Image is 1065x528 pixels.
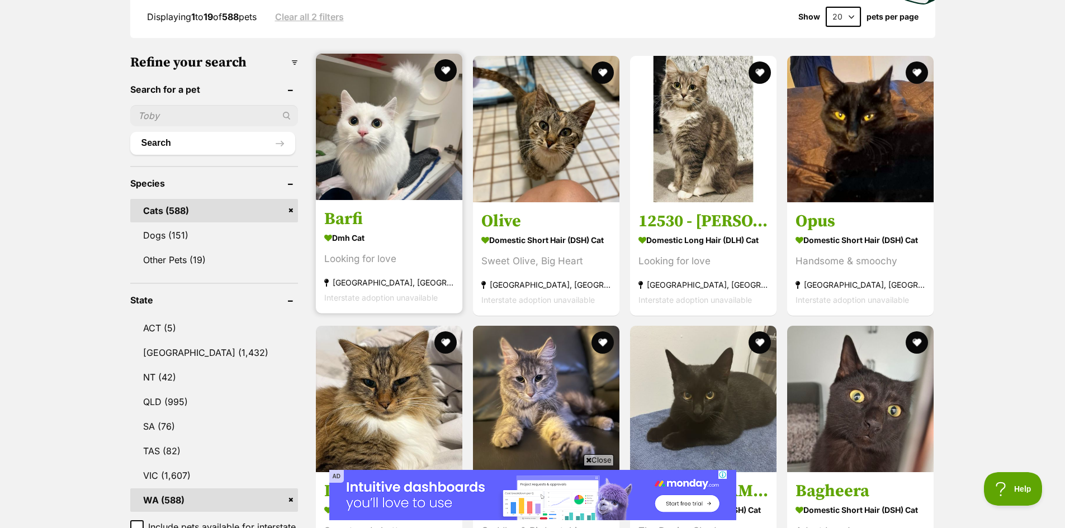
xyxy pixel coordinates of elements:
strong: 19 [203,11,213,22]
img: Dave - Domestic Short Hair (DSH) Cat [630,326,777,472]
h3: Refine your search [130,55,298,70]
header: State [130,295,298,305]
a: SA (76) [130,415,298,438]
button: favourite [434,59,457,82]
strong: 588 [222,11,239,22]
header: Search for a pet [130,84,298,94]
a: Barfi Dmh Cat Looking for love [GEOGRAPHIC_DATA], [GEOGRAPHIC_DATA] Interstate adoption unavailable [316,199,462,313]
a: QLD (995) [130,390,298,413]
h3: Daisy [324,481,454,502]
a: Olive Domestic Short Hair (DSH) Cat Sweet Olive, Big Heart [GEOGRAPHIC_DATA], [GEOGRAPHIC_DATA] I... [473,202,619,315]
h3: Olive [481,210,611,231]
strong: [GEOGRAPHIC_DATA], [GEOGRAPHIC_DATA] [324,274,454,289]
a: ACT (5) [130,316,298,340]
div: Looking for love [638,253,768,268]
strong: Domestic Short Hair (DSH) Cat [324,502,454,518]
button: favourite [591,61,614,84]
div: Sweet Olive, Big Heart [481,253,611,268]
strong: Domestic Short Hair (DSH) Cat [481,231,611,248]
strong: [GEOGRAPHIC_DATA], [GEOGRAPHIC_DATA] [481,277,611,292]
a: NT (42) [130,365,298,389]
a: VIC (1,607) [130,464,298,487]
input: Toby [130,105,298,126]
a: Opus Domestic Short Hair (DSH) Cat Handsome & smoochy [GEOGRAPHIC_DATA], [GEOGRAPHIC_DATA] Inters... [787,202,934,315]
header: Species [130,178,298,188]
strong: [GEOGRAPHIC_DATA], [GEOGRAPHIC_DATA] [638,277,768,292]
h3: Opus [796,210,925,231]
img: 12530 - Bettsy Blue - Domestic Long Hair (DLH) Cat [630,56,777,202]
span: Interstate adoption unavailable [324,292,438,302]
div: Handsome & smoochy [796,253,925,268]
strong: 1 [191,11,195,22]
h3: 12530 - [PERSON_NAME] Blue [638,210,768,231]
a: Other Pets (19) [130,248,298,272]
button: favourite [749,331,771,354]
h3: Barfi [324,208,454,229]
img: Olive - Domestic Short Hair (DSH) Cat [473,56,619,202]
button: favourite [434,331,457,354]
img: Ophelia - Domestic Short Hair (DSH) Cat [473,326,619,472]
a: 12530 - [PERSON_NAME] Blue Domestic Long Hair (DLH) Cat Looking for love [GEOGRAPHIC_DATA], [GEOG... [630,202,777,315]
a: [GEOGRAPHIC_DATA] (1,432) [130,341,298,364]
img: Bagheera - Domestic Short Hair (DSH) Cat [787,326,934,472]
img: Barfi - Dmh Cat [316,54,462,200]
strong: Dmh Cat [324,229,454,245]
a: Dogs (151) [130,223,298,247]
span: Show [798,12,820,21]
span: Interstate adoption unavailable [638,294,752,304]
iframe: Help Scout Beacon - Open [984,472,1043,506]
strong: Domestic Short Hair (DSH) Cat [796,502,925,518]
span: Interstate adoption unavailable [481,294,595,304]
strong: [GEOGRAPHIC_DATA], [GEOGRAPHIC_DATA] [796,277,925,292]
strong: Domestic Long Hair (DLH) Cat [638,231,768,248]
span: Close [584,454,614,465]
div: Looking for love [324,251,454,266]
img: Daisy - Domestic Short Hair (DSH) Cat [316,326,462,472]
button: Search [130,132,295,154]
h3: Bagheera [796,481,925,502]
strong: Domestic Short Hair (DSH) Cat [796,231,925,248]
span: Displaying to of pets [147,11,257,22]
a: Cats (588) [130,199,298,222]
span: AD [329,470,344,483]
a: Clear all 2 filters [275,12,344,22]
a: TAS (82) [130,439,298,463]
button: favourite [591,331,614,354]
a: WA (588) [130,488,298,512]
label: pets per page [867,12,919,21]
button: favourite [906,61,929,84]
button: favourite [749,61,771,84]
img: Opus - Domestic Short Hair (DSH) Cat [787,56,934,202]
span: Interstate adoption unavailable [796,294,909,304]
iframe: Advertisement [532,522,533,522]
button: favourite [906,331,929,354]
